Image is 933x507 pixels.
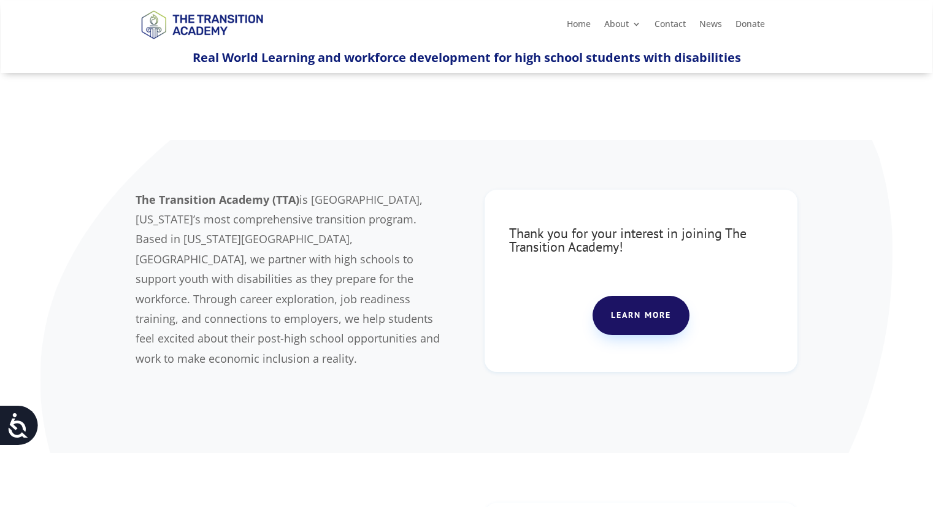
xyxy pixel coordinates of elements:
span: Real World Learning and workforce development for high school students with disabilities [193,49,741,66]
a: Donate [735,20,765,33]
a: Learn more [593,296,689,335]
a: Home [567,20,591,33]
b: The Transition Academy (TTA) [136,192,299,207]
a: News [699,20,722,33]
span: is [GEOGRAPHIC_DATA], [US_STATE]’s most comprehensive transition program. Based in [US_STATE][GEO... [136,192,440,366]
img: TTA Brand_TTA Primary Logo_Horizontal_Light BG [136,2,268,46]
a: Logo-Noticias [136,37,268,48]
a: About [604,20,641,33]
a: Contact [655,20,686,33]
span: Thank you for your interest in joining The Transition Academy! [509,225,747,255]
